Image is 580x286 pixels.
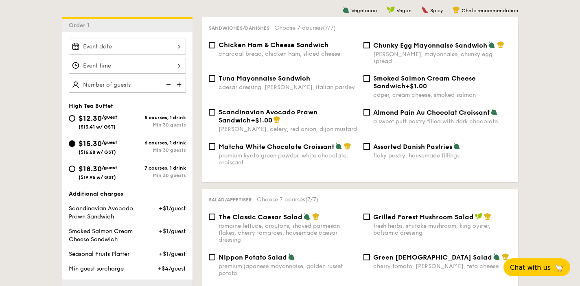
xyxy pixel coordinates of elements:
span: High Tea Buffet [69,103,113,109]
img: icon-vegetarian.fe4039eb.svg [490,108,498,116]
span: (7/7) [323,24,336,31]
img: icon-add.58712e84.svg [174,77,186,92]
span: /guest [102,140,117,145]
span: +$1.00 [251,116,272,124]
input: $12.30/guest($13.41 w/ GST)5 courses, 1 drinkMin 30 guests [69,115,75,122]
img: icon-vegetarian.fe4039eb.svg [303,213,311,220]
input: Almond Pain Au Chocolat Croissanta sweet puff pastry filled with dark chocolate [363,109,370,116]
div: fresh herbs, shiitake mushroom, king oyster, balsamic dressing [373,223,512,236]
img: icon-vegetarian.fe4039eb.svg [453,142,460,150]
span: Chef's recommendation [462,8,518,13]
div: 7 courses, 1 drink [127,165,186,171]
span: Chunky Egg Mayonnaise Sandwich [373,41,487,49]
div: charcoal bread, chicken ham, sliced cheese [219,50,357,57]
span: Green [DEMOGRAPHIC_DATA] Salad [373,253,492,261]
img: icon-chef-hat.a58ddaea.svg [312,213,320,220]
span: Sandwiches/Danishes [209,25,269,31]
div: premium japanese mayonnaise, golden russet potato [219,263,357,277]
input: Assorted Danish Pastriesflaky pastry, housemade fillings [363,143,370,150]
input: Grilled Forest Mushroom Saladfresh herbs, shiitake mushroom, king oyster, balsamic dressing [363,214,370,220]
input: Green [DEMOGRAPHIC_DATA] Saladcherry tomato, [PERSON_NAME], feta cheese [363,254,370,260]
input: Event time [69,58,186,74]
span: Vegan [396,8,411,13]
span: Assorted Danish Pastries [373,143,452,151]
span: Nippon Potato Salad [219,253,287,261]
span: /guest [102,165,117,170]
span: Order 1 [69,22,93,29]
div: caesar dressing, [PERSON_NAME], italian parsley [219,84,357,91]
img: icon-chef-hat.a58ddaea.svg [453,6,460,13]
span: $18.30 [79,164,102,173]
img: icon-vegetarian.fe4039eb.svg [288,253,295,260]
input: Event date [69,39,186,55]
span: Almond Pain Au Chocolat Croissant [373,109,490,116]
span: Spicy [430,8,443,13]
span: $15.30 [79,139,102,148]
img: icon-vegetarian.fe4039eb.svg [342,6,350,13]
img: icon-chef-hat.a58ddaea.svg [273,116,280,123]
span: +$1/guest [159,228,186,235]
span: Matcha White Chocolate Croissant [219,143,334,151]
div: romaine lettuce, croutons, shaved parmesan flakes, cherry tomatoes, housemade caesar dressing [219,223,357,243]
span: Min guest surcharge [69,265,124,272]
span: The Classic Caesar Salad [219,213,302,221]
img: icon-chef-hat.a58ddaea.svg [344,142,351,150]
img: icon-chef-hat.a58ddaea.svg [484,213,491,220]
span: Smoked Salmon Cream Cheese Sandwich [69,228,133,243]
input: Chunky Egg Mayonnaise Sandwich[PERSON_NAME], mayonnaise, chunky egg spread [363,42,370,48]
input: Tuna Mayonnaise Sandwichcaesar dressing, [PERSON_NAME], italian parsley [209,75,215,82]
input: Number of guests [69,77,186,93]
div: 6 courses, 1 drink [127,140,186,146]
img: icon-vegan.f8ff3823.svg [387,6,395,13]
div: Min 30 guests [127,172,186,178]
span: Seasonal Fruits Platter [69,251,129,258]
span: $12.30 [79,114,102,123]
span: Choose 7 courses [274,24,336,31]
span: Salad/Appetiser [209,197,252,203]
span: ($16.68 w/ GST) [79,149,116,155]
span: Scandinavian Avocado Prawn Sandwich [219,108,317,124]
img: icon-vegetarian.fe4039eb.svg [488,41,495,48]
img: icon-chef-hat.a58ddaea.svg [497,41,504,48]
input: Chicken Ham & Cheese Sandwichcharcoal bread, chicken ham, sliced cheese [209,42,215,48]
span: Vegetarian [351,8,377,13]
span: Scandinavian Avocado Prawn Sandwich [69,205,133,220]
span: ($13.41 w/ GST) [79,124,116,130]
img: icon-chef-hat.a58ddaea.svg [502,253,509,260]
img: icon-vegetarian.fe4039eb.svg [335,142,342,150]
input: Scandinavian Avocado Prawn Sandwich+$1.00[PERSON_NAME], celery, red onion, dijon mustard [209,109,215,116]
img: icon-spicy.37a8142b.svg [421,6,429,13]
div: Min 30 guests [127,122,186,128]
div: Additional charges [69,190,186,198]
div: [PERSON_NAME], mayonnaise, chunky egg spread [373,51,512,65]
input: The Classic Caesar Saladromaine lettuce, croutons, shaved parmesan flakes, cherry tomatoes, house... [209,214,215,220]
span: +$1.00 [405,82,427,90]
img: icon-vegan.f8ff3823.svg [475,213,483,220]
span: 🦙 [554,263,564,272]
input: Smoked Salmon Cream Cheese Sandwich+$1.00caper, cream cheese, smoked salmon [363,75,370,82]
span: +$1/guest [159,251,186,258]
span: (7/7) [305,196,318,203]
img: icon-reduce.1d2dbef1.svg [162,77,174,92]
button: Chat with us🦙 [503,258,570,276]
span: +$1/guest [159,205,186,212]
input: Nippon Potato Saladpremium japanese mayonnaise, golden russet potato [209,254,215,260]
div: premium kyoto green powder, white chocolate, croissant [219,152,357,166]
input: $15.30/guest($16.68 w/ GST)6 courses, 1 drinkMin 30 guests [69,140,75,147]
span: ($19.95 w/ GST) [79,175,116,180]
span: Chat with us [510,264,551,271]
div: [PERSON_NAME], celery, red onion, dijon mustard [219,126,357,133]
span: Smoked Salmon Cream Cheese Sandwich [373,74,476,90]
div: 5 courses, 1 drink [127,115,186,120]
input: $18.30/guest($19.95 w/ GST)7 courses, 1 drinkMin 30 guests [69,166,75,172]
span: Grilled Forest Mushroom Salad [373,213,474,221]
div: a sweet puff pastry filled with dark chocolate [373,118,512,125]
span: +$4/guest [158,265,186,272]
div: Min 30 guests [127,147,186,153]
span: Choose 7 courses [257,196,318,203]
div: caper, cream cheese, smoked salmon [373,92,512,98]
span: /guest [102,114,117,120]
img: icon-vegetarian.fe4039eb.svg [493,253,500,260]
div: cherry tomato, [PERSON_NAME], feta cheese [373,263,512,270]
span: Chicken Ham & Cheese Sandwich [219,41,328,49]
